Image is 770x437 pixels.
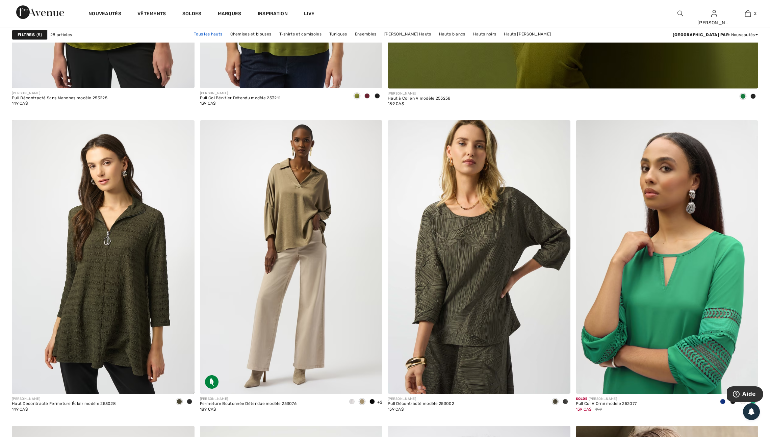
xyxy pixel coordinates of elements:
span: Inspiration [258,11,288,18]
div: [PERSON_NAME] [388,396,454,402]
div: [PERSON_NAME] [12,396,116,402]
span: 189 CA$ [200,407,216,412]
span: 189 CA$ [388,101,404,106]
img: plus_v2.svg [745,75,751,81]
img: heart_black_full.svg [745,127,751,133]
img: heart_black_full.svg [557,127,563,133]
div: Haut à Col en V modèle 253258 [388,96,451,101]
a: Ensembles [352,30,380,38]
img: plus_v2.svg [369,381,375,387]
iframe: Ouvre un widget dans lequel vous pouvez trouver plus d’informations [727,386,763,403]
div: Pull Décontracté modèle 253002 [388,402,454,406]
a: Vêtements [137,11,166,18]
img: heart_black.svg [369,127,375,133]
img: Mon panier [745,9,751,18]
div: Merlot [362,91,372,102]
span: 199 [595,406,602,412]
img: Mes infos [711,9,717,18]
span: Solde [576,397,588,401]
img: Tissu écologique [205,375,219,389]
img: Haut Décontracté Fermeture Éclair modèle 253028. Avocat [12,120,195,394]
img: plus_v2.svg [745,381,751,387]
div: [PERSON_NAME] [697,19,730,26]
div: Artichoke [738,91,748,102]
div: Pull Col V Orné modèle 252077 [576,402,637,406]
img: Pull Col V Orné modèle 252077. Garden green [576,120,759,394]
span: 139 CA$ [200,101,216,106]
img: Pull Décontracté modèle 253002. Avocat [388,120,570,394]
div: Pull Col Bénitier Détendu modèle 253211 [200,96,281,101]
div: Haut Décontracté Fermeture Éclair modèle 253028 [12,402,116,406]
span: 5 [36,32,42,38]
div: Black [367,396,377,408]
div: [PERSON_NAME] [12,91,107,96]
span: 28 articles [50,32,72,38]
img: plus_v2.svg [557,381,563,387]
a: Tuniques [326,30,350,38]
img: 1ère Avenue [16,5,64,19]
a: Marques [218,11,241,18]
strong: Filtres [18,32,35,38]
div: [PERSON_NAME] [576,396,637,402]
a: Live [304,10,314,17]
span: +2 [377,400,382,405]
span: 2 [754,10,756,17]
a: Hauts noirs [470,30,499,38]
div: [PERSON_NAME] [388,91,451,96]
a: Chemises et blouses [227,30,275,38]
a: Soldes [182,11,202,18]
div: Black [184,396,195,408]
strong: [GEOGRAPHIC_DATA] par [673,32,729,37]
div: Avocado [174,396,184,408]
img: plus_v2.svg [369,75,375,81]
div: Pull Décontracté Sans Manches modèle 253225 [12,96,107,101]
div: : Nouveautés [673,32,758,38]
a: Nouveautés [88,11,121,18]
span: 149 CA$ [12,407,28,412]
span: 149 CA$ [12,101,28,106]
div: Black [372,91,382,102]
img: heart_black_full.svg [181,127,187,133]
a: T-shirts et camisoles [276,30,325,38]
img: Fermeture Boutonnée Détendue modèle 253076. Java [200,120,383,394]
div: Black [748,91,758,102]
img: plus_v2.svg [181,381,187,387]
div: [PERSON_NAME] [200,91,281,96]
div: Black [560,396,570,408]
span: 139 CA$ [576,407,592,412]
div: Vanilla 30 [347,396,357,408]
a: Tous les hauts [190,30,226,38]
a: Se connecter [711,10,717,17]
img: recherche [677,9,683,18]
a: Hauts blancs [436,30,469,38]
a: Hauts [PERSON_NAME] [500,30,554,38]
span: 159 CA$ [388,407,404,412]
div: Fermeture Boutonnée Détendue modèle 253076 [200,402,297,406]
a: [PERSON_NAME] Hauts [381,30,435,38]
div: Avocado [550,396,560,408]
div: [PERSON_NAME] [200,396,297,402]
div: Royal Sapphire 163 [718,396,728,408]
div: Java [357,396,367,408]
div: Artichoke [352,91,362,102]
img: plus_v2.svg [181,75,187,81]
a: 2 [731,9,764,18]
